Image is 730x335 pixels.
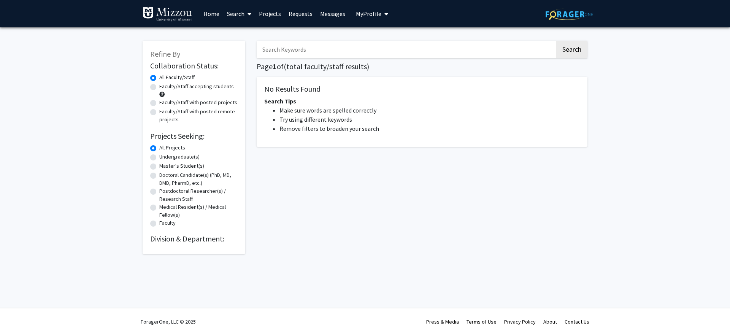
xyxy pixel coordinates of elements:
[159,144,185,152] label: All Projects
[257,154,587,172] nav: Page navigation
[279,106,580,115] li: Make sure words are spelled correctly
[150,234,238,243] h2: Division & Department:
[316,0,349,27] a: Messages
[255,0,285,27] a: Projects
[356,10,381,17] span: My Profile
[143,7,192,22] img: University of Missouri Logo
[150,49,180,59] span: Refine By
[543,318,557,325] a: About
[159,73,195,81] label: All Faculty/Staff
[467,318,497,325] a: Terms of Use
[159,219,176,227] label: Faculty
[159,83,234,90] label: Faculty/Staff accepting students
[279,124,580,133] li: Remove filters to broaden your search
[273,62,277,71] span: 1
[426,318,459,325] a: Press & Media
[504,318,536,325] a: Privacy Policy
[159,108,238,124] label: Faculty/Staff with posted remote projects
[264,97,296,105] span: Search Tips
[159,153,200,161] label: Undergraduate(s)
[279,115,580,124] li: Try using different keywords
[159,98,237,106] label: Faculty/Staff with posted projects
[159,171,238,187] label: Doctoral Candidate(s) (PhD, MD, DMD, PharmD, etc.)
[257,62,587,71] h1: Page of ( total faculty/staff results)
[546,8,593,20] img: ForagerOne Logo
[264,84,580,94] h5: No Results Found
[150,61,238,70] h2: Collaboration Status:
[159,203,238,219] label: Medical Resident(s) / Medical Fellow(s)
[285,0,316,27] a: Requests
[223,0,255,27] a: Search
[257,41,555,58] input: Search Keywords
[200,0,223,27] a: Home
[556,41,587,58] button: Search
[150,132,238,141] h2: Projects Seeking:
[141,308,196,335] div: ForagerOne, LLC © 2025
[565,318,589,325] a: Contact Us
[159,162,204,170] label: Master's Student(s)
[159,187,238,203] label: Postdoctoral Researcher(s) / Research Staff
